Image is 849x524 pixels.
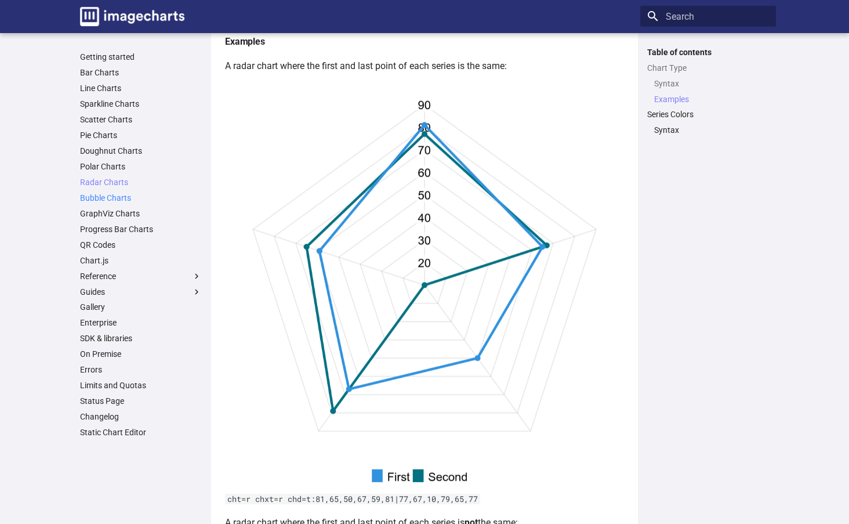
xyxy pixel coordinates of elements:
a: Syntax [654,125,769,135]
nav: Table of contents [640,47,776,136]
input: Search [640,6,776,27]
label: Table of contents [640,47,776,57]
a: Bubble Charts [80,193,202,203]
a: Getting started [80,52,202,62]
a: Chart.js [80,255,202,266]
nav: Chart Type [647,78,769,104]
a: Examples [654,94,769,104]
a: Enterprise [80,317,202,328]
h4: Examples [225,34,624,49]
a: Scatter Charts [80,114,202,125]
p: A radar chart where the first and last point of each series is the same: [225,59,624,74]
img: logo [80,7,184,26]
a: QR Codes [80,240,202,250]
nav: Series Colors [647,125,769,135]
a: Errors [80,364,202,375]
a: Doughnut Charts [80,146,202,156]
a: Series Colors [647,109,769,120]
a: SDK & libraries [80,333,202,344]
a: On Premise [80,349,202,359]
a: Gallery [80,302,202,312]
code: cht=r chxt=r chd=t:81,65,50,67,59,81|77,67,10,79,65,77 [225,494,480,504]
a: Progress Bar Charts [80,224,202,234]
a: Pie Charts [80,130,202,140]
label: Guides [80,287,202,297]
a: Line Charts [80,83,202,93]
a: Limits and Quotas [80,380,202,391]
a: Static Chart Editor [80,427,202,438]
a: GraphViz Charts [80,208,202,219]
label: Reference [80,271,202,281]
a: Sparkline Charts [80,99,202,109]
a: Image-Charts documentation [75,2,189,31]
img: chart [225,83,624,482]
a: Bar Charts [80,67,202,78]
a: Status Page [80,396,202,406]
a: Changelog [80,411,202,422]
a: Chart Type [647,63,769,73]
a: Syntax [654,78,769,89]
a: Radar Charts [80,177,202,187]
a: Polar Charts [80,161,202,172]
